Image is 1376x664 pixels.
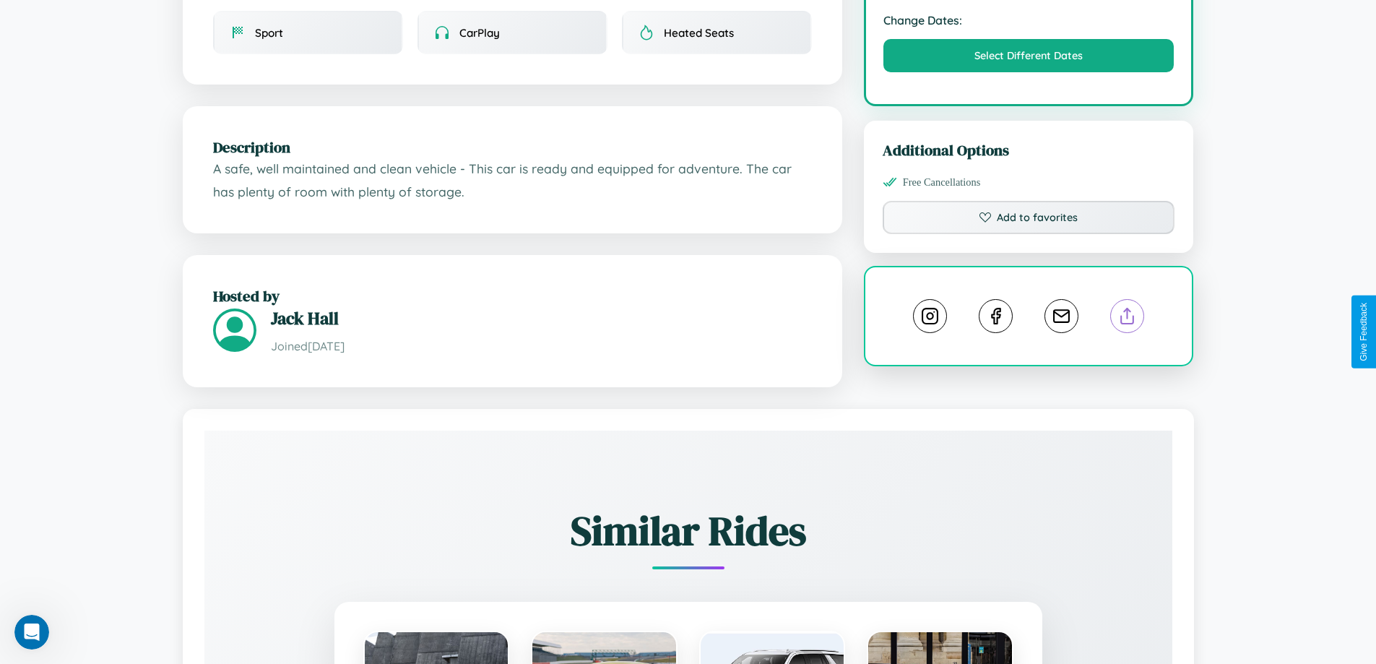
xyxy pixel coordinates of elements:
iframe: Intercom live chat [14,615,49,650]
span: CarPlay [459,26,500,40]
span: Free Cancellations [903,176,981,189]
strong: Change Dates: [883,13,1174,27]
span: Sport [255,26,283,40]
h3: Additional Options [883,139,1175,160]
p: A safe, well maintained and clean vehicle - This car is ready and equipped for adventure. The car... [213,158,812,203]
button: Add to favorites [883,201,1175,234]
button: Select Different Dates [883,39,1174,72]
span: Heated Seats [664,26,734,40]
h2: Similar Rides [255,503,1122,559]
h2: Description [213,137,812,158]
h3: Jack Hall [271,306,812,330]
h2: Hosted by [213,285,812,306]
p: Joined [DATE] [271,336,812,357]
div: Give Feedback [1359,303,1369,361]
